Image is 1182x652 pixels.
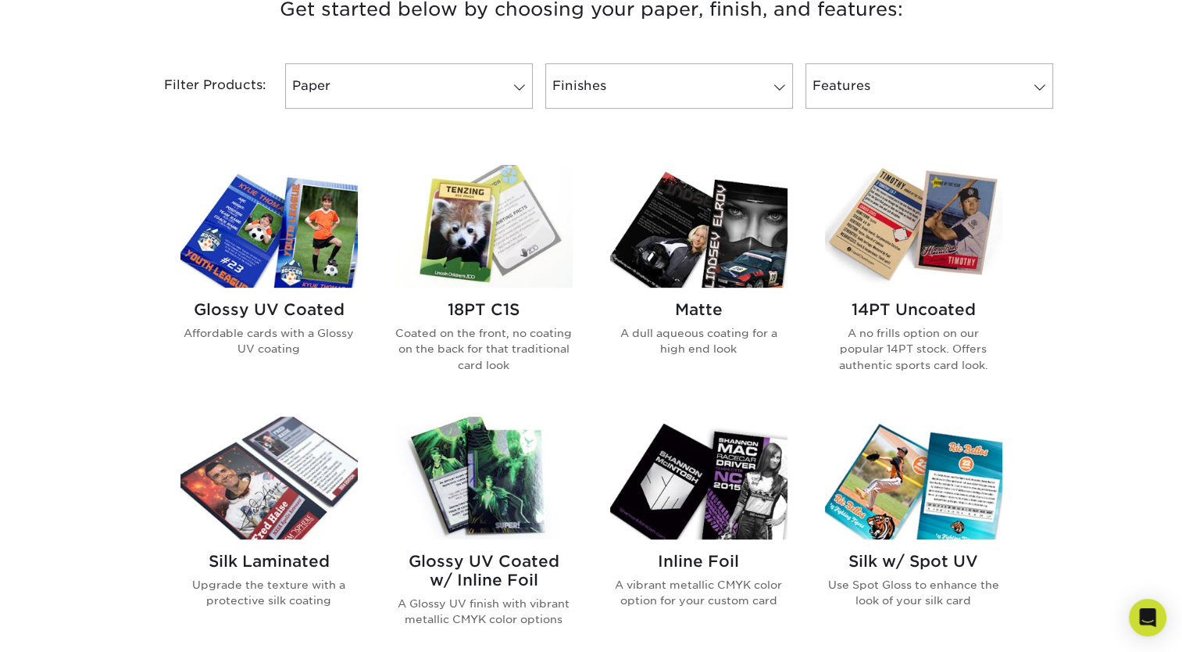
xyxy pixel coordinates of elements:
h2: Inline Foil [610,552,787,571]
a: 14PT Uncoated Trading Cards 14PT Uncoated A no frills option on our popular 14PT stock. Offers au... [825,165,1002,398]
img: Glossy UV Coated w/ Inline Foil Trading Cards [395,417,573,539]
h2: Glossy UV Coated [180,300,358,319]
p: A no frills option on our popular 14PT stock. Offers authentic sports card look. [825,325,1002,373]
h2: Silk Laminated [180,552,358,571]
h2: Matte [610,300,787,319]
p: Upgrade the texture with a protective silk coating [180,577,358,609]
div: Filter Products: [123,63,279,109]
a: Glossy UV Coated Trading Cards Glossy UV Coated Affordable cards with a Glossy UV coating [180,165,358,398]
a: Finishes [545,63,793,109]
a: Paper [285,63,533,109]
h2: Silk w/ Spot UV [825,552,1002,571]
img: 18PT C1S Trading Cards [395,165,573,288]
a: Matte Trading Cards Matte A dull aqueous coating for a high end look [610,165,787,398]
p: Use Spot Gloss to enhance the look of your silk card [825,577,1002,609]
p: A Glossy UV finish with vibrant metallic CMYK color options [395,596,573,628]
p: A dull aqueous coating for a high end look [610,325,787,357]
iframe: Google Customer Reviews [4,604,133,647]
p: A vibrant metallic CMYK color option for your custom card [610,577,787,609]
img: Matte Trading Cards [610,165,787,288]
img: 14PT Uncoated Trading Cards [825,165,1002,288]
img: Glossy UV Coated Trading Cards [180,165,358,288]
h2: 18PT C1S [395,300,573,319]
a: Features [805,63,1053,109]
h2: Glossy UV Coated w/ Inline Foil [395,552,573,589]
h2: 14PT Uncoated [825,300,1002,319]
img: Inline Foil Trading Cards [610,417,787,539]
div: Open Intercom Messenger [1129,599,1166,636]
img: Silk w/ Spot UV Trading Cards [825,417,1002,539]
a: 18PT C1S Trading Cards 18PT C1S Coated on the front, no coating on the back for that traditional ... [395,165,573,398]
p: Affordable cards with a Glossy UV coating [180,325,358,357]
p: Coated on the front, no coating on the back for that traditional card look [395,325,573,373]
img: Silk Laminated Trading Cards [180,417,358,539]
